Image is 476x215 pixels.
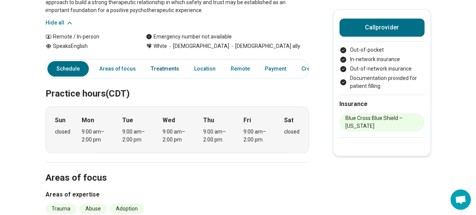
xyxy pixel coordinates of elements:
li: Trauma [46,204,76,214]
a: Remote [226,61,254,77]
div: 9:00 am – 2:00 pm [243,128,272,144]
a: Payment [260,61,291,77]
a: Areas of focus [95,61,140,77]
li: Out-of-network insurance [339,65,424,73]
strong: Mon [82,116,94,125]
h2: Insurance [339,100,424,109]
ul: Payment options [339,46,424,90]
div: 9:00 am – 2:00 pm [163,128,192,144]
li: In-network insurance [339,55,424,63]
strong: Thu [203,116,214,125]
div: closed [55,128,70,136]
div: 9:00 am – 2:00 pm [203,128,232,144]
h2: Practice hours (CDT) [46,69,309,100]
li: Abuse [79,204,107,214]
a: Credentials [297,61,339,77]
li: Documentation provided for patient filling [339,74,424,90]
button: Hide all [46,19,73,27]
span: White [154,42,167,50]
strong: Tue [122,116,133,125]
div: Speaks English [46,42,131,50]
div: Remote / In-person [46,33,131,41]
button: Callprovider [339,18,424,37]
strong: Fri [243,116,251,125]
li: Out-of-pocket [339,46,424,54]
strong: Sun [55,116,65,125]
div: 9:00 am – 2:00 pm [82,128,111,144]
li: Blue Cross Blue Shield – [US_STATE] [339,113,424,131]
span: [DEMOGRAPHIC_DATA] ally [229,42,300,50]
a: Schedule [47,61,89,77]
div: When does the program meet? [46,106,309,153]
strong: Wed [163,116,175,125]
a: Treatments [146,61,184,77]
h2: Areas of focus [46,154,309,184]
span: [DEMOGRAPHIC_DATA] [167,42,229,50]
strong: Sat [284,116,294,125]
h3: Areas of expertise [46,190,309,199]
div: 9:00 am – 2:00 pm [122,128,151,144]
div: closed [284,128,300,136]
div: Emergency number not available [146,33,232,41]
li: Adoption [110,204,144,214]
a: Location [190,61,220,77]
div: Open chat [450,189,471,210]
